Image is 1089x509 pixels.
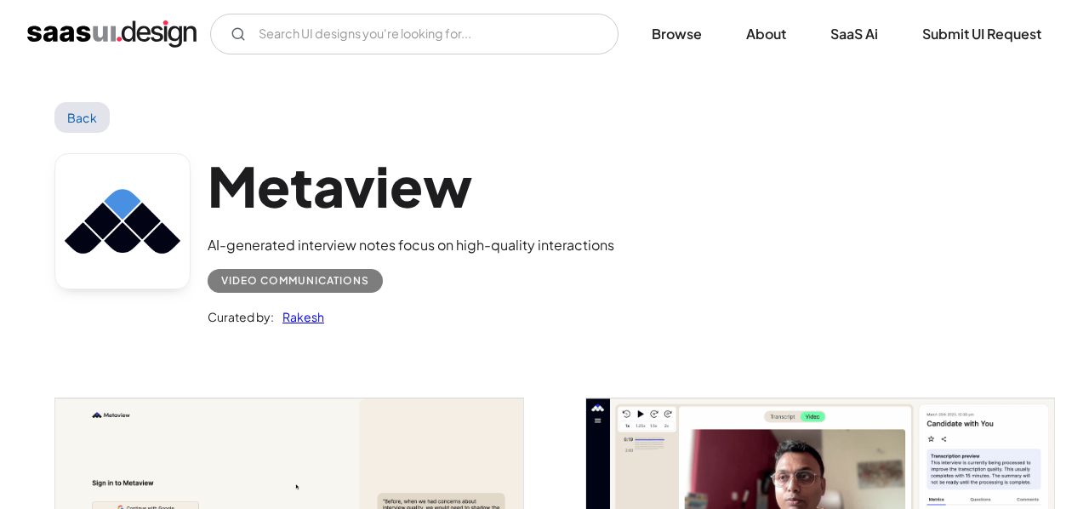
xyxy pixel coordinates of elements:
[210,14,619,54] input: Search UI designs you're looking for...
[208,306,274,327] div: Curated by:
[208,153,614,219] h1: Metaview
[221,271,369,291] div: Video Communications
[210,14,619,54] form: Email Form
[631,15,722,53] a: Browse
[54,102,110,133] a: Back
[902,15,1062,53] a: Submit UI Request
[27,20,197,48] a: home
[810,15,898,53] a: SaaS Ai
[208,235,614,255] div: AI-generated interview notes focus on high-quality interactions
[274,306,324,327] a: Rakesh
[726,15,807,53] a: About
